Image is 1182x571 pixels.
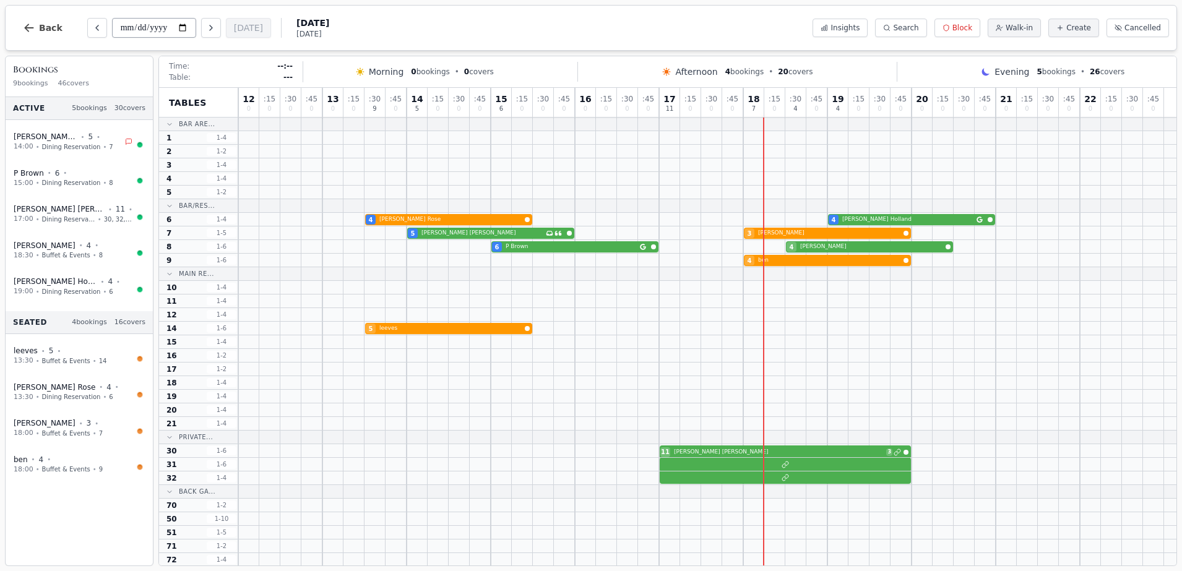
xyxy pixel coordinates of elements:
[166,255,171,265] span: 9
[495,95,507,103] span: 15
[772,106,776,112] span: 0
[6,125,153,159] button: [PERSON_NAME] [PERSON_NAME]•5•14:00•Dining Reservation•7
[243,95,254,103] span: 12
[499,106,503,112] span: 6
[725,67,730,76] span: 4
[108,277,113,286] span: 4
[457,106,460,112] span: 0
[1006,23,1033,33] span: Walk-in
[962,106,965,112] span: 0
[207,351,236,360] span: 1 - 2
[99,382,103,392] span: •
[814,106,818,112] span: 0
[1105,95,1117,103] span: : 15
[14,214,33,225] span: 17:00
[886,449,892,456] span: 3
[108,205,112,214] span: •
[836,106,840,112] span: 4
[1147,95,1159,103] span: : 45
[541,106,545,112] span: 0
[977,217,983,223] svg: Google booking
[1090,67,1124,77] span: covers
[1067,106,1071,112] span: 0
[169,72,191,82] span: Table:
[1042,95,1054,103] span: : 30
[373,106,376,112] span: 9
[730,106,734,112] span: 0
[1004,106,1008,112] span: 0
[166,446,177,456] span: 30
[394,106,397,112] span: 0
[72,103,107,114] span: 5 bookings
[207,446,236,455] span: 1 - 6
[537,95,549,103] span: : 30
[584,106,587,112] span: 0
[109,142,113,152] span: 7
[285,95,296,103] span: : 30
[14,286,33,297] span: 19:00
[36,287,40,296] span: •
[207,174,236,183] span: 1 - 4
[42,178,101,187] span: Dining Reservation
[379,215,522,224] span: [PERSON_NAME] Rose
[6,448,153,482] button: ben •4•18:00•Buffet & Events•9
[63,168,67,178] span: •
[1046,106,1050,112] span: 0
[87,418,92,428] span: 3
[57,346,61,356] span: •
[874,95,886,103] span: : 30
[390,95,402,103] span: : 45
[72,317,107,328] span: 4 bookings
[71,170,77,176] svg: Google booking
[6,411,153,445] button: [PERSON_NAME] •3•18:00•Buffet & Events•7
[207,310,236,319] span: 1 - 4
[166,310,177,320] span: 12
[895,95,907,103] span: : 45
[166,405,177,415] span: 20
[688,106,692,112] span: 0
[42,429,90,438] span: Buffet & Events
[1124,23,1161,33] span: Cancelled
[893,23,918,33] span: Search
[36,251,40,260] span: •
[604,106,608,112] span: 0
[201,18,221,38] button: Next day
[937,95,949,103] span: : 15
[666,106,674,112] span: 11
[327,95,339,103] span: 13
[1089,106,1092,112] span: 0
[87,18,107,38] button: Previous day
[432,95,444,103] span: : 15
[455,67,459,77] span: •
[6,234,153,268] button: [PERSON_NAME] •4•18:30•Buffet & Events•8
[166,351,177,361] span: 16
[14,346,38,356] span: leeves
[495,243,499,252] span: 6
[166,324,177,333] span: 14
[95,419,98,428] span: •
[166,378,177,388] span: 18
[369,324,373,333] span: 5
[247,106,251,112] span: 0
[49,346,54,356] span: 5
[207,419,236,428] span: 1 - 4
[1084,95,1096,103] span: 22
[14,168,44,178] span: P Brown
[640,244,646,250] svg: Google booking
[1063,95,1075,103] span: : 45
[124,278,130,285] svg: Google booking
[411,67,416,76] span: 0
[99,251,103,260] span: 8
[14,132,77,142] span: [PERSON_NAME] [PERSON_NAME]
[207,187,236,197] span: 1 - 2
[166,419,177,429] span: 21
[758,256,901,265] span: ben
[42,287,101,296] span: Dining Reservation
[296,17,329,29] span: [DATE]
[207,215,236,224] span: 1 - 4
[166,187,171,197] span: 5
[93,465,97,474] span: •
[116,277,120,286] span: •
[48,168,51,178] span: •
[129,205,132,214] span: •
